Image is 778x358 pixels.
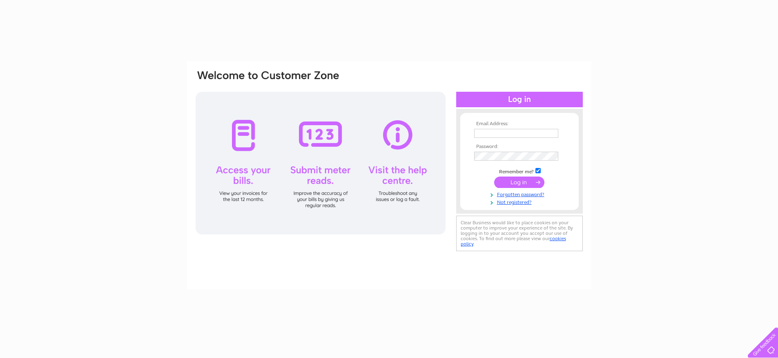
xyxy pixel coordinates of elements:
a: Not registered? [474,198,567,206]
div: Clear Business would like to place cookies on your computer to improve your experience of the sit... [456,216,583,251]
td: Remember me? [472,167,567,175]
a: Forgotten password? [474,190,567,198]
th: Email Address: [472,121,567,127]
th: Password: [472,144,567,150]
a: cookies policy [461,236,566,247]
input: Submit [494,177,544,188]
